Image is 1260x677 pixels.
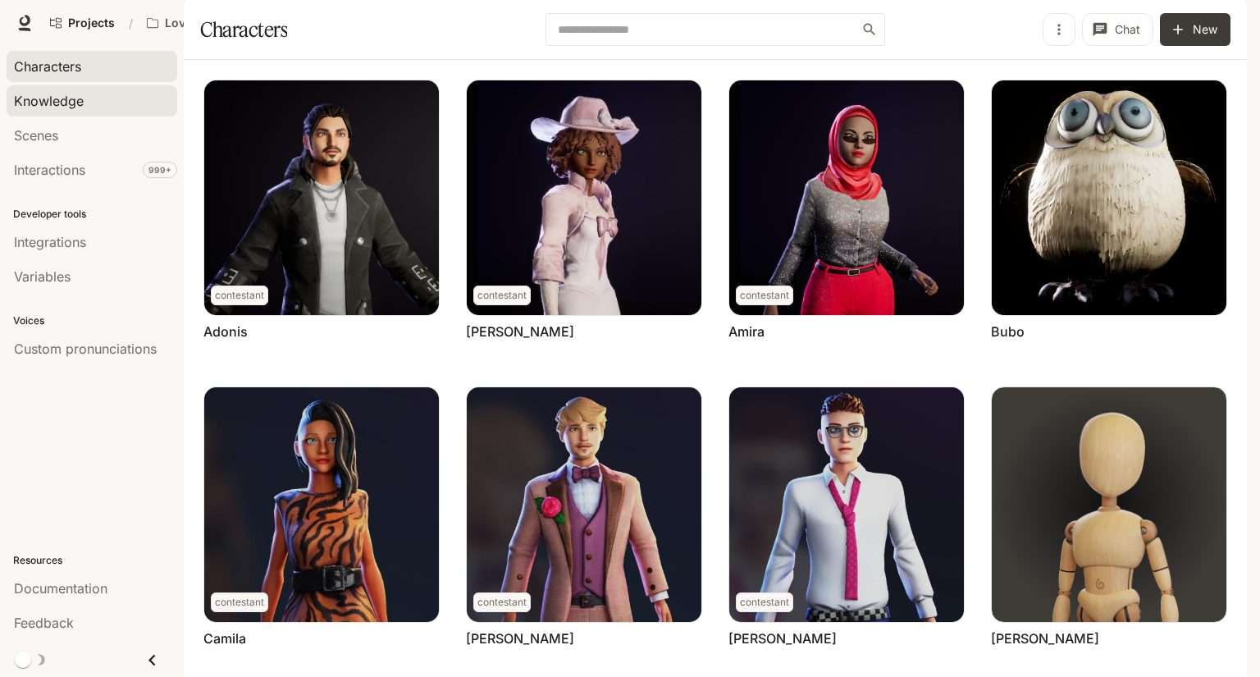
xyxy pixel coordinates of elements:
[200,13,287,46] h1: Characters
[139,7,272,39] button: Open workspace menu
[165,16,247,30] p: Love Bird Cam
[992,387,1226,622] img: Gregull
[1082,13,1153,46] button: Chat
[466,629,574,647] a: [PERSON_NAME]
[122,15,139,32] div: /
[729,80,964,315] img: Amira
[204,80,439,315] img: Adonis
[467,387,701,622] img: Chad
[203,322,248,341] a: Adonis
[991,629,1099,647] a: [PERSON_NAME]
[43,7,122,39] a: Go to projects
[1160,13,1230,46] button: New
[991,322,1025,341] a: Bubo
[728,629,837,647] a: [PERSON_NAME]
[466,322,574,341] a: [PERSON_NAME]
[467,80,701,315] img: Amanda
[992,80,1226,315] img: Bubo
[728,322,765,341] a: Amira
[729,387,964,622] img: Ethan
[204,387,439,622] img: Camila
[68,16,115,30] span: Projects
[203,629,246,647] a: Camila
